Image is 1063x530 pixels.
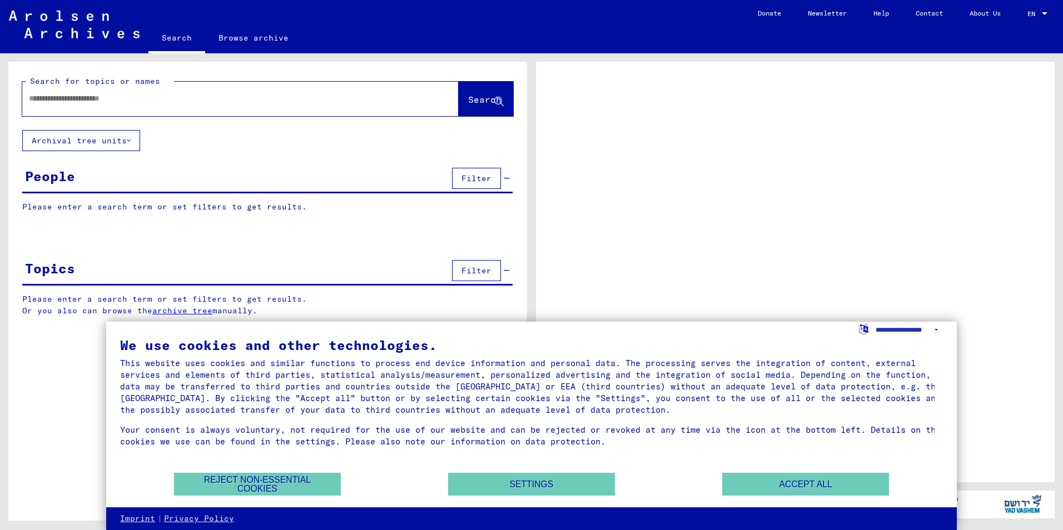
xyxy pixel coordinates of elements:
img: yv_logo.png [1002,490,1044,518]
span: Filter [461,173,491,183]
div: We use cookies and other technologies. [120,338,943,352]
div: Your consent is always voluntary, not required for the use of our website and can be rejected or ... [120,424,943,447]
div: Topics [25,258,75,278]
button: Archival tree units [22,130,140,151]
div: This website uses cookies and similar functions to process end device information and personal da... [120,357,943,416]
a: Browse archive [205,24,302,51]
a: archive tree [152,306,212,316]
button: Accept all [722,473,889,496]
img: Arolsen_neg.svg [9,11,140,38]
a: Privacy Policy [164,513,234,524]
p: Please enter a search term or set filters to get results. Or you also can browse the manually. [22,293,513,317]
button: Reject non-essential cookies [174,473,341,496]
a: Imprint [120,513,155,524]
button: Settings [448,473,615,496]
a: Search [148,24,205,53]
span: Filter [461,266,491,276]
span: EN [1027,10,1040,18]
button: Filter [452,168,501,189]
span: Search [468,94,501,105]
button: Search [459,82,513,116]
div: People [25,166,75,186]
button: Filter [452,260,501,281]
p: Please enter a search term or set filters to get results. [22,201,513,213]
mat-label: Search for topics or names [30,76,160,86]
